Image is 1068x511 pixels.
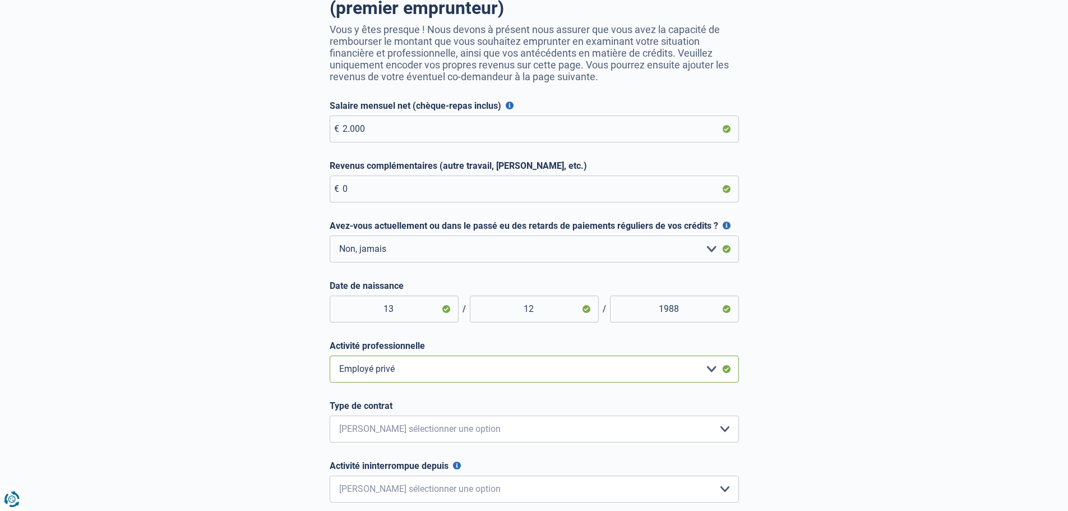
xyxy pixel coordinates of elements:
[470,296,599,323] input: Mois (MM)
[330,160,739,171] label: Revenus complémentaires (autre travail, [PERSON_NAME], etc.)
[723,222,731,229] button: Avez-vous actuellement ou dans le passé eu des retards de paiements réguliers de vos crédits ?
[334,123,339,134] span: €
[453,462,461,469] button: Activité ininterrompue depuis
[330,220,739,231] label: Avez-vous actuellement ou dans le passé eu des retards de paiements réguliers de vos crédits ?
[459,303,470,314] span: /
[330,280,739,291] label: Date de naissance
[330,461,739,471] label: Activité ininterrompue depuis
[330,400,739,411] label: Type de contrat
[599,303,610,314] span: /
[330,100,739,111] label: Salaire mensuel net (chèque-repas inclus)
[330,340,739,351] label: Activité professionnelle
[330,24,739,82] p: Vous y êtes presque ! Nous devons à présent nous assurer que vous avez la capacité de rembourser ...
[610,296,739,323] input: Année (AAAA)
[330,296,459,323] input: Jour (JJ)
[506,102,514,109] button: Salaire mensuel net (chèque-repas inclus)
[334,183,339,194] span: €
